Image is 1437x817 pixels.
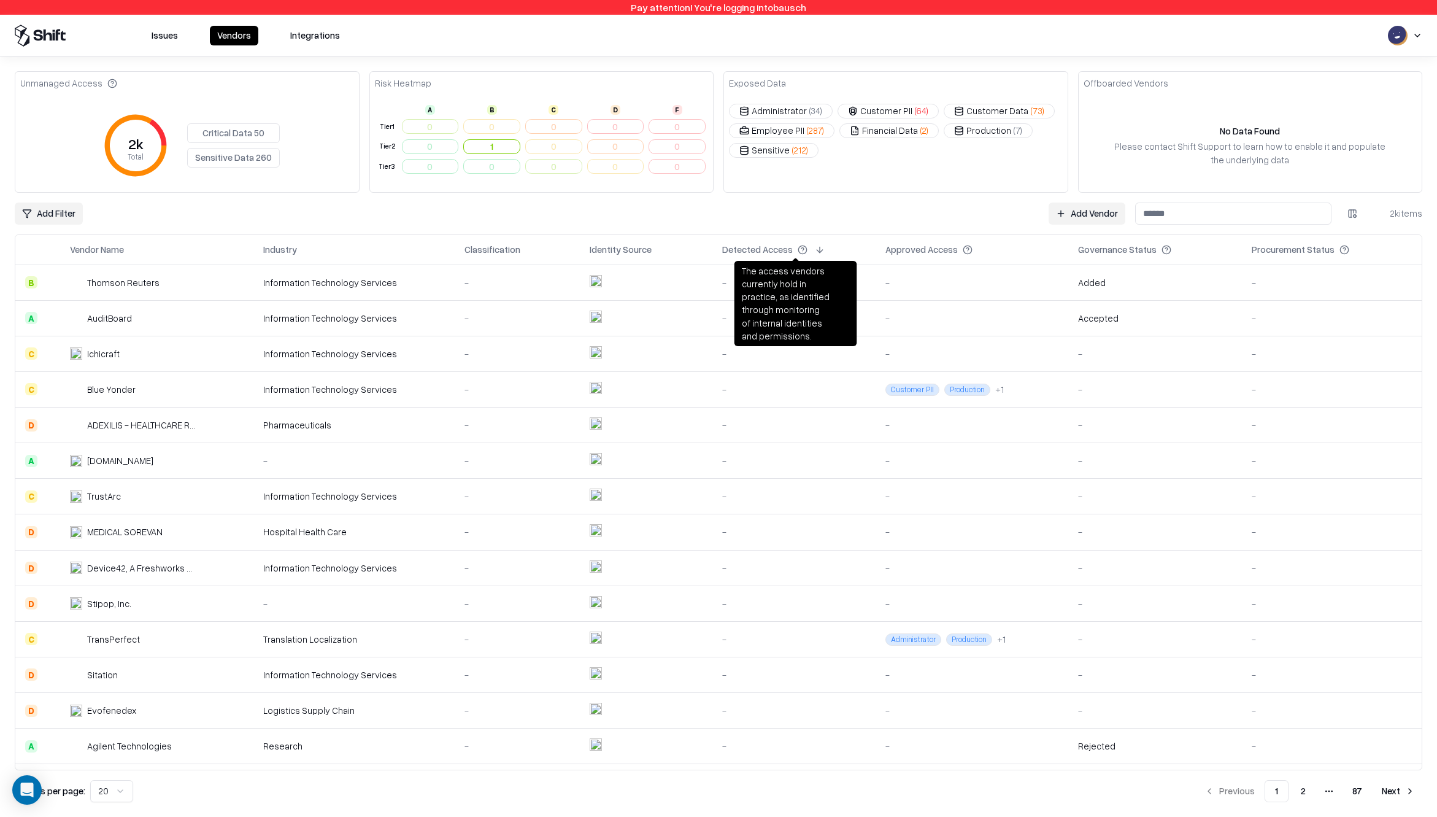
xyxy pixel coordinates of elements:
[464,347,569,360] div: -
[263,525,445,538] div: Hospital Health Care
[590,560,602,573] img: entra.microsoft.com
[464,490,569,503] div: -
[729,77,786,90] div: Exposed Data
[722,704,866,717] div: -
[1252,740,1412,753] div: -
[25,562,37,574] div: D
[722,276,866,289] div: -
[144,26,185,45] button: Issues
[70,490,82,503] img: TrustArc
[792,144,808,157] span: ( 212 )
[1031,104,1044,117] span: ( 73 )
[87,383,136,396] div: Blue Yonder
[375,77,431,90] div: Risk Heatmap
[590,275,602,287] img: entra.microsoft.com
[425,105,435,115] div: A
[722,419,866,432] div: -
[1252,347,1412,360] div: -
[885,312,1058,325] div: -
[590,667,602,680] img: entra.microsoft.com
[1252,668,1412,681] div: -
[263,562,445,575] div: Information Technology Services
[1078,276,1106,289] div: Added
[734,261,857,346] div: The access vendors currently hold in practice, as identified through monitoring of internal ident...
[995,383,1004,396] div: + 1
[70,243,124,256] div: Vendor Name
[722,668,866,681] div: -
[590,311,602,323] img: entra.microsoft.com
[722,562,866,575] div: -
[590,524,602,536] img: entra.microsoft.com
[87,704,136,717] div: Evofenedex
[946,633,992,646] span: Production
[70,668,82,681] img: Sitation
[1252,525,1412,538] div: -
[263,276,445,289] div: Information Technology Services
[263,454,445,467] div: -
[1078,454,1232,467] div: -
[25,490,37,503] div: C
[464,704,569,717] div: -
[20,77,117,90] div: Unmanaged Access
[1374,780,1422,802] button: Next
[590,703,602,715] img: entra.microsoft.com
[1078,419,1232,432] div: -
[377,161,397,172] div: Tier 3
[1220,125,1280,137] div: No Data Found
[263,668,445,681] div: Information Technology Services
[722,490,866,503] div: -
[25,705,37,717] div: D
[263,633,445,646] div: Translation Localization
[70,276,82,288] img: Thomson Reuters
[885,704,1058,717] div: -
[807,124,824,137] span: ( 287 )
[722,633,866,646] div: -
[25,312,37,324] div: A
[87,597,131,610] div: Stipop, Inc.
[464,312,569,325] div: -
[1078,740,1115,753] div: Rejected
[25,668,37,681] div: D
[464,243,520,256] div: Classification
[885,347,1058,360] div: -
[70,347,82,360] img: Ichicraft
[920,124,928,137] span: ( 2 )
[87,490,121,503] div: TrustArc
[283,26,347,45] button: Integrations
[838,104,939,118] button: Customer PII(64)
[1078,562,1232,575] div: -
[25,455,37,467] div: A
[1291,780,1316,802] button: 2
[87,276,160,289] div: Thomson Reuters
[70,312,82,324] img: AuditBoard
[1078,383,1232,396] div: -
[70,633,82,645] img: TransPerfect
[722,383,866,396] div: -
[1343,780,1372,802] button: 87
[722,454,866,467] div: -
[944,123,1033,138] button: Production(7)
[885,276,1058,289] div: -
[1108,140,1393,166] div: Please contact Shift Support to learn how to enable it and populate the underlying data
[590,453,602,465] img: entra.microsoft.com
[263,740,445,753] div: Research
[885,633,941,646] span: Administrator
[1078,525,1232,538] div: -
[722,312,866,325] div: -
[87,347,120,360] div: Ichicraft
[722,243,793,256] div: Detected Access
[187,148,280,168] button: Sensitive Data 260
[464,383,569,396] div: -
[1078,312,1119,325] div: Accepted
[25,597,37,610] div: D
[464,276,569,289] div: -
[1197,780,1422,802] nav: pagination
[87,525,163,538] div: MEDICAL SOREVAN
[87,668,118,681] div: Sitation
[1252,704,1412,717] div: -
[87,454,153,467] div: [DOMAIN_NAME]
[377,141,397,152] div: Tier 2
[25,419,37,432] div: D
[263,243,297,256] div: Industry
[263,704,445,717] div: Logistics Supply Chain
